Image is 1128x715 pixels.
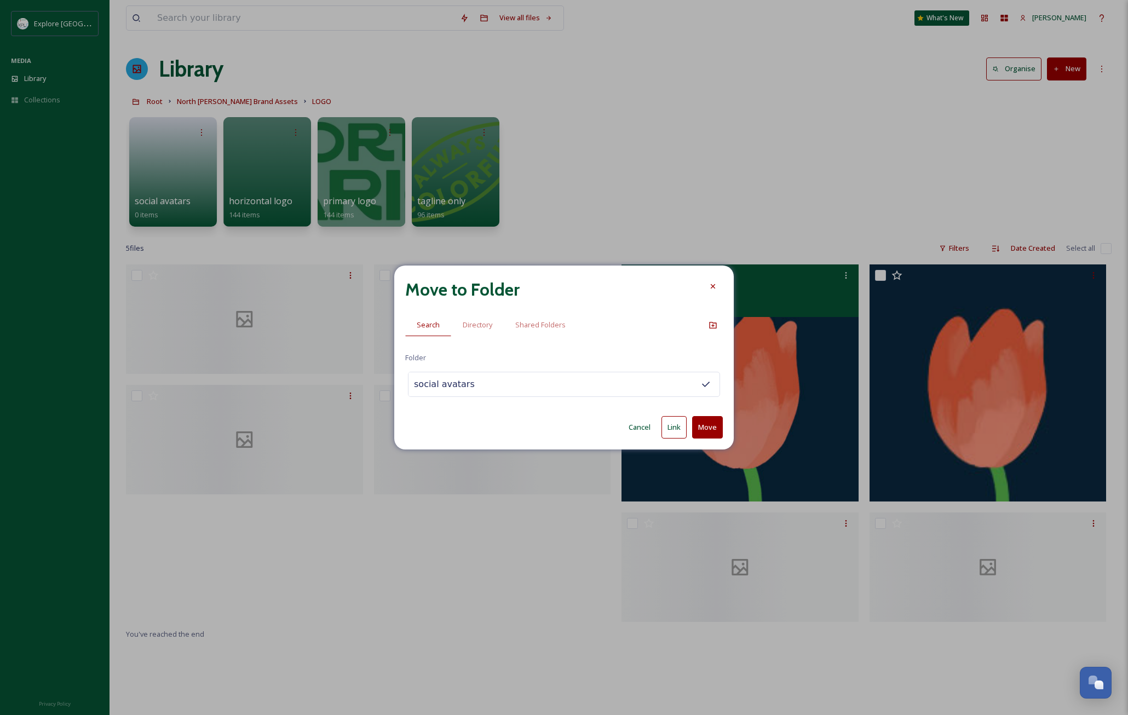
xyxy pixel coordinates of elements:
[515,320,566,330] span: Shared Folders
[692,416,723,439] button: Move
[417,320,440,330] span: Search
[408,372,529,396] input: Search for a folder
[1080,667,1112,699] button: Open Chat
[623,417,656,438] button: Cancel
[405,353,426,363] span: Folder
[661,416,687,439] button: Link
[463,320,492,330] span: Directory
[405,276,520,303] h2: Move to Folder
